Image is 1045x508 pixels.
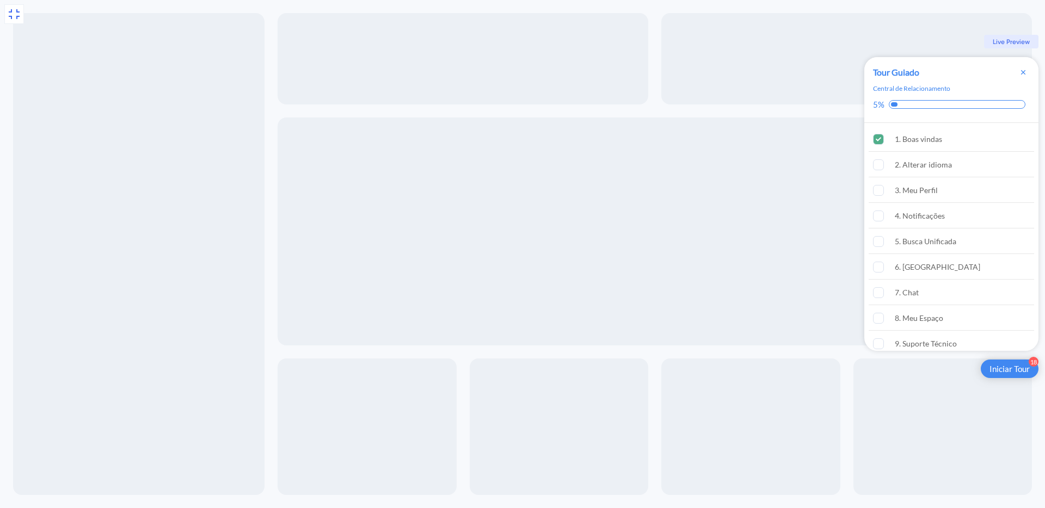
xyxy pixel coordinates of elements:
div: 5% [873,100,884,109]
div: Checklist progress: 5% [873,100,1030,109]
div: 3. Meu Perfil [895,184,938,197]
div: Checklist Container [864,57,1038,351]
div: Iniciar Tour [989,363,1030,374]
div: 5. Busca Unificada [895,235,956,248]
div: Close Checklist [1017,66,1030,79]
div: 6. Carolina is incomplete. [869,255,1034,280]
div: 9. Suporte Técnico [895,337,957,350]
span: Live Preview [993,38,1030,46]
div: Checklist items [864,123,1038,352]
div: 8. Meu Espaço [895,312,943,325]
div: 8. Meu Espaço is incomplete. [869,306,1034,331]
div: 7. Chat is incomplete. [869,281,1034,305]
div: Central de Relacionamento [873,83,950,94]
div: 18 [1029,357,1038,367]
div: 9. Suporte Técnico is incomplete. [869,332,1034,356]
div: 5. Busca Unificada is incomplete. [869,230,1034,254]
div: 3. Meu Perfil is incomplete. [869,178,1034,203]
div: 2. Alterar idioma [895,158,952,171]
div: 4. Notificações [895,209,945,222]
div: 2. Alterar idioma is incomplete. [869,153,1034,177]
div: 1. Boas vindas [895,133,942,146]
div: 4. Notificações is incomplete. [869,204,1034,228]
div: Tour Guiado [873,66,919,79]
div: 1. Boas vindas is complete. [869,127,1034,152]
div: 7. Chat [895,286,919,299]
div: 6. [GEOGRAPHIC_DATA] [895,261,980,274]
div: Open Iniciar Tour checklist, remaining modules: 18 [981,360,1038,378]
